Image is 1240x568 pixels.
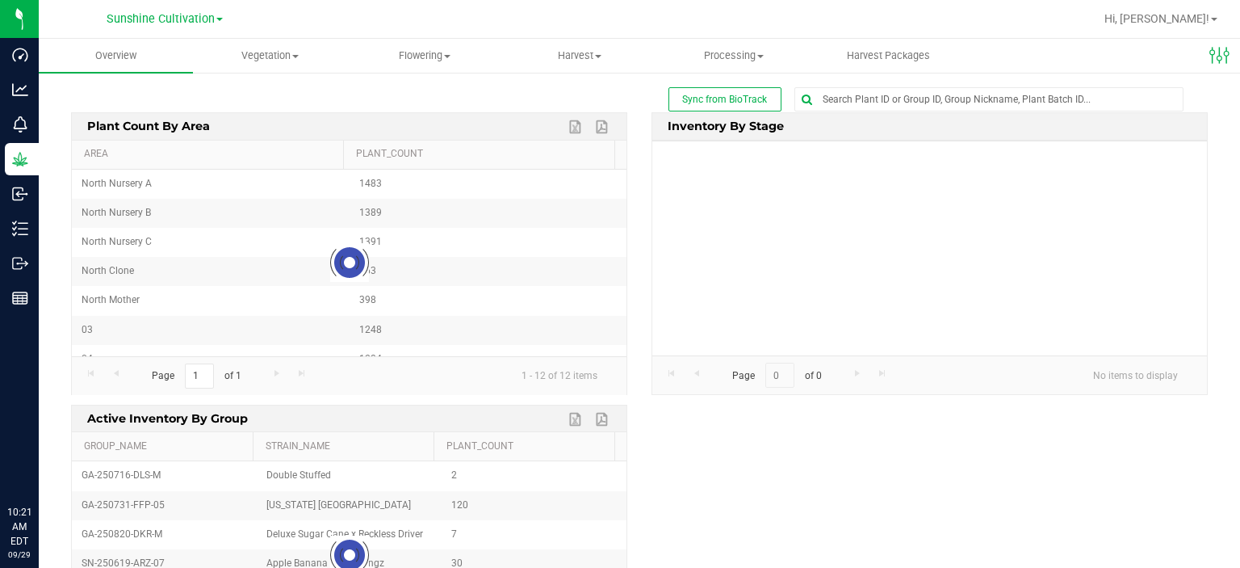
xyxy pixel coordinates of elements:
a: Plant_Count [356,148,608,161]
inline-svg: Reports [12,290,28,306]
inline-svg: Grow [12,151,28,167]
span: 1 - 12 of 12 items [509,364,610,388]
a: Group_Name [84,440,246,453]
span: Hi, [PERSON_NAME]! [1104,12,1209,25]
a: Flowering [348,39,502,73]
a: Processing [656,39,811,73]
a: Export to PDF [591,409,615,430]
span: Sunshine Cultivation [107,12,215,26]
a: Export to Excel [564,116,589,137]
span: Harvest [503,48,656,63]
a: Export to Excel [564,409,589,430]
p: 10:21 AM EDT [7,505,31,549]
a: strain_name [266,440,427,453]
span: Harvest Packages [825,48,952,63]
input: 1 [185,364,214,389]
span: Overview [73,48,158,63]
span: Page of 0 [718,363,835,388]
span: Flowering [349,48,501,63]
inline-svg: Inventory [12,221,28,237]
input: Search Plant ID or Group ID, Group Nickname, Plant Batch ID... [795,88,1183,111]
inline-svg: Inbound [12,186,28,202]
span: Plant Count By Area [83,113,215,138]
inline-svg: Monitoring [12,116,28,133]
span: Vegetation [194,48,346,63]
a: plant_count [446,440,608,453]
a: Harvest [502,39,656,73]
a: Export to PDF [591,116,615,137]
span: Sync from BioTrack [682,94,767,105]
a: Overview [39,39,193,73]
span: Processing [657,48,810,63]
a: Harvest Packages [811,39,966,73]
a: Vegetation [193,39,347,73]
inline-svg: Analytics [12,82,28,98]
span: Inventory by Stage [664,113,789,138]
span: Active Inventory by Group [83,406,253,431]
inline-svg: Outbound [12,255,28,271]
span: Page of 1 [138,364,254,389]
button: Sync from BioTrack [668,87,781,111]
span: No items to display [1080,363,1191,387]
a: Area [84,148,337,161]
p: 09/29 [7,549,31,561]
inline-svg: Dashboard [12,47,28,63]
